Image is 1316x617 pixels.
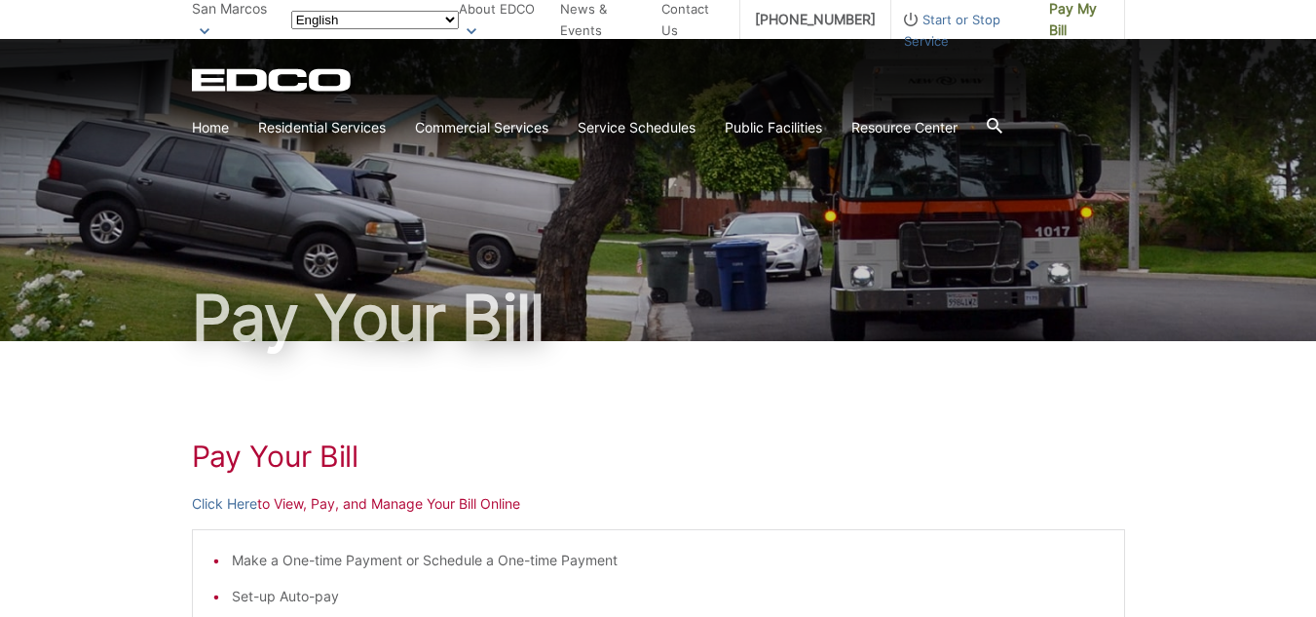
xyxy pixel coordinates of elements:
[725,117,822,138] a: Public Facilities
[192,493,1125,515] p: to View, Pay, and Manage Your Bill Online
[258,117,386,138] a: Residential Services
[415,117,548,138] a: Commercial Services
[192,68,354,92] a: EDCD logo. Return to the homepage.
[578,117,696,138] a: Service Schedules
[192,439,1125,474] h1: Pay Your Bill
[192,117,229,138] a: Home
[232,586,1105,607] li: Set-up Auto-pay
[232,550,1105,571] li: Make a One-time Payment or Schedule a One-time Payment
[192,493,257,515] a: Click Here
[851,117,958,138] a: Resource Center
[291,11,459,29] select: Select a language
[192,287,1125,349] h1: Pay Your Bill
